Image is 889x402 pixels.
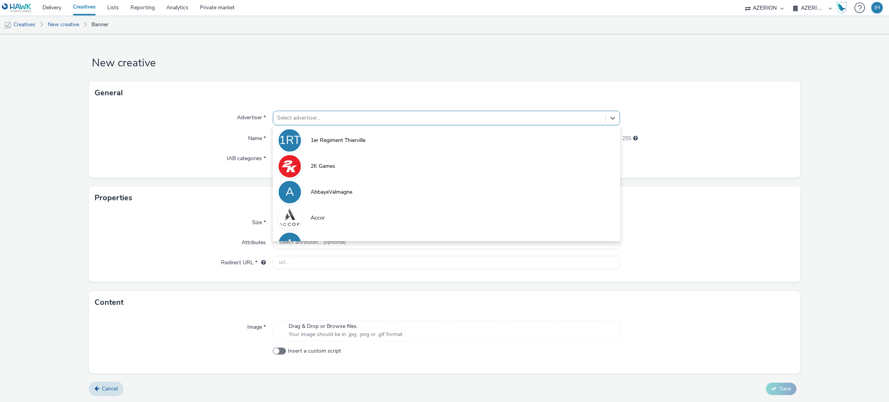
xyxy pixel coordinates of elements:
h3: Content [95,297,123,308]
h1: New creative [89,56,800,71]
span: 255 [622,135,631,142]
img: undefined Logo [2,3,32,13]
input: url... [273,256,620,269]
div: IH [874,2,880,14]
span: Accor [311,214,325,222]
label: Redirect URL * [218,256,269,267]
div: Maximum 255 characters [633,135,638,142]
label: Image * [244,320,269,331]
div: A [286,181,294,203]
label: IAB categories * [224,152,269,162]
span: ACFA_MULTIMEDIA [311,240,360,248]
img: Accor [279,207,301,229]
span: AbbayeValmagne [311,188,352,196]
span: Drag & Drop or Browse files. [289,323,402,330]
a: Hawk Academy [836,2,850,14]
label: Size * [249,216,269,226]
span: Insert a custom script [288,347,341,355]
a: New creative [44,15,83,34]
a: Cancel [89,382,123,396]
div: URL will be used as a validation URL with some SSPs and it will be the redirection URL of your cr... [257,259,266,267]
div: A [286,233,294,255]
h3: Properties [95,192,132,204]
label: Name * [245,132,269,142]
span: Save [779,385,791,392]
label: Advertiser * [234,111,269,122]
h3: General [95,87,123,99]
button: Save [766,383,796,395]
span: Your image should be in .jpg, .png or .gif format [289,331,402,338]
div: 1RT [279,130,301,151]
img: 2K Games [279,155,301,177]
span: Cancel [102,385,118,392]
span: 1er Regiment Thierville [311,137,365,144]
img: Hawk Academy [836,2,847,14]
label: Attributes [238,236,269,247]
span: Select attributes... (optional) [279,239,346,246]
a: Banner [88,15,112,34]
span: 2K Games [311,162,335,170]
img: mobile [4,21,12,29]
